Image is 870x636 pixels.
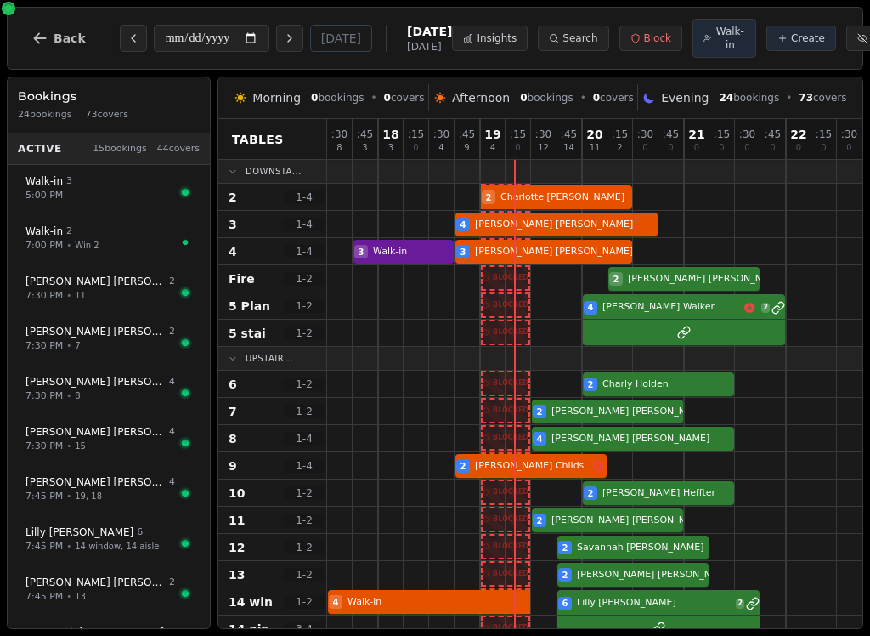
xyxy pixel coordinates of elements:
[18,88,200,105] h3: Bookings
[25,189,63,203] span: 5:00 PM
[284,272,325,286] span: 1 - 2
[551,514,709,528] span: [PERSON_NAME] [PERSON_NAME]
[14,516,203,563] button: Lilly [PERSON_NAME]67:45 PM•14 window, 14 aisle
[577,541,709,555] span: Savannah [PERSON_NAME]
[169,325,175,339] span: 2
[642,144,647,152] span: 0
[284,432,325,446] span: 1 - 4
[232,131,284,148] span: Tables
[796,144,801,152] span: 0
[593,92,600,104] span: 0
[284,541,325,554] span: 1 - 2
[384,91,425,105] span: covers
[821,144,826,152] span: 0
[14,215,203,262] button: Walk-in 27:00 PM•Win 2
[537,514,543,527] span: 2
[790,128,806,140] span: 22
[336,144,342,152] span: 8
[617,144,622,152] span: 2
[284,218,325,231] span: 1 - 4
[75,590,86,603] span: 13
[580,91,586,105] span: •
[75,540,159,553] span: 14 window, 14 aisle
[668,144,673,152] span: 0
[791,31,825,45] span: Create
[628,272,786,287] span: [PERSON_NAME] [PERSON_NAME]
[14,315,203,362] button: [PERSON_NAME] [PERSON_NAME]27:30 PM•7
[284,459,325,473] span: 1 - 4
[846,144,851,152] span: 0
[284,568,325,582] span: 1 - 2
[14,566,203,613] button: [PERSON_NAME] [PERSON_NAME]27:45 PM•13
[562,569,568,582] span: 2
[75,239,99,252] span: Win 2
[66,224,72,239] span: 2
[66,490,71,503] span: •
[25,224,63,238] span: Walk-in
[14,265,203,312] button: [PERSON_NAME] [PERSON_NAME]27:30 PM•11
[66,440,71,452] span: •
[460,219,466,231] span: 4
[510,129,526,139] span: : 15
[362,144,367,152] span: 3
[25,339,63,354] span: 7:30 PM
[612,129,628,139] span: : 15
[602,378,734,392] span: Charly Holden
[520,92,527,104] span: 0
[169,576,175,590] span: 2
[14,165,203,212] button: Walk-in 35:00 PM
[25,440,63,454] span: 7:30 PM
[25,275,166,288] span: [PERSON_NAME] [PERSON_NAME]
[459,129,475,139] span: : 45
[551,405,709,419] span: [PERSON_NAME] [PERSON_NAME]
[515,144,520,152] span: 0
[229,243,237,260] span: 4
[66,339,71,352] span: •
[284,299,325,313] span: 1 - 2
[561,129,577,139] span: : 45
[229,539,245,556] span: 12
[593,91,634,105] span: covers
[644,31,671,45] span: Block
[229,457,237,474] span: 9
[14,366,203,412] button: [PERSON_NAME] [PERSON_NAME]47:30 PM•8
[246,352,293,365] span: Upstair...
[66,540,71,553] span: •
[66,174,72,189] span: 3
[25,289,63,304] span: 7:30 PM
[477,31,517,45] span: Insights
[841,129,857,139] span: : 30
[229,485,245,502] span: 10
[460,460,466,473] span: 2
[475,245,633,259] span: [PERSON_NAME] [PERSON_NAME]
[66,590,71,603] span: •
[719,92,733,104] span: 24
[786,91,792,105] span: •
[246,165,302,178] span: Downsta...
[229,403,237,420] span: 7
[93,142,147,156] span: 15 bookings
[25,576,166,589] span: [PERSON_NAME] [PERSON_NAME]
[475,459,590,474] span: [PERSON_NAME] Childs
[537,433,543,446] span: 4
[66,239,71,252] span: •
[284,514,325,527] span: 1 - 2
[229,566,245,583] span: 13
[137,525,143,540] span: 6
[284,245,325,258] span: 1 - 4
[331,129,347,139] span: : 30
[229,189,237,206] span: 2
[475,218,658,232] span: [PERSON_NAME] [PERSON_NAME]
[66,389,71,402] span: •
[484,128,500,140] span: 19
[25,174,63,188] span: Walk-in
[229,325,266,342] span: 5 stai
[75,440,86,452] span: 15
[357,129,373,139] span: : 45
[663,129,679,139] span: : 45
[770,144,775,152] span: 0
[520,91,573,105] span: bookings
[14,416,203,463] button: [PERSON_NAME] [PERSON_NAME]47:30 PM•15
[25,425,166,439] span: [PERSON_NAME] [PERSON_NAME]
[284,327,325,340] span: 1 - 2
